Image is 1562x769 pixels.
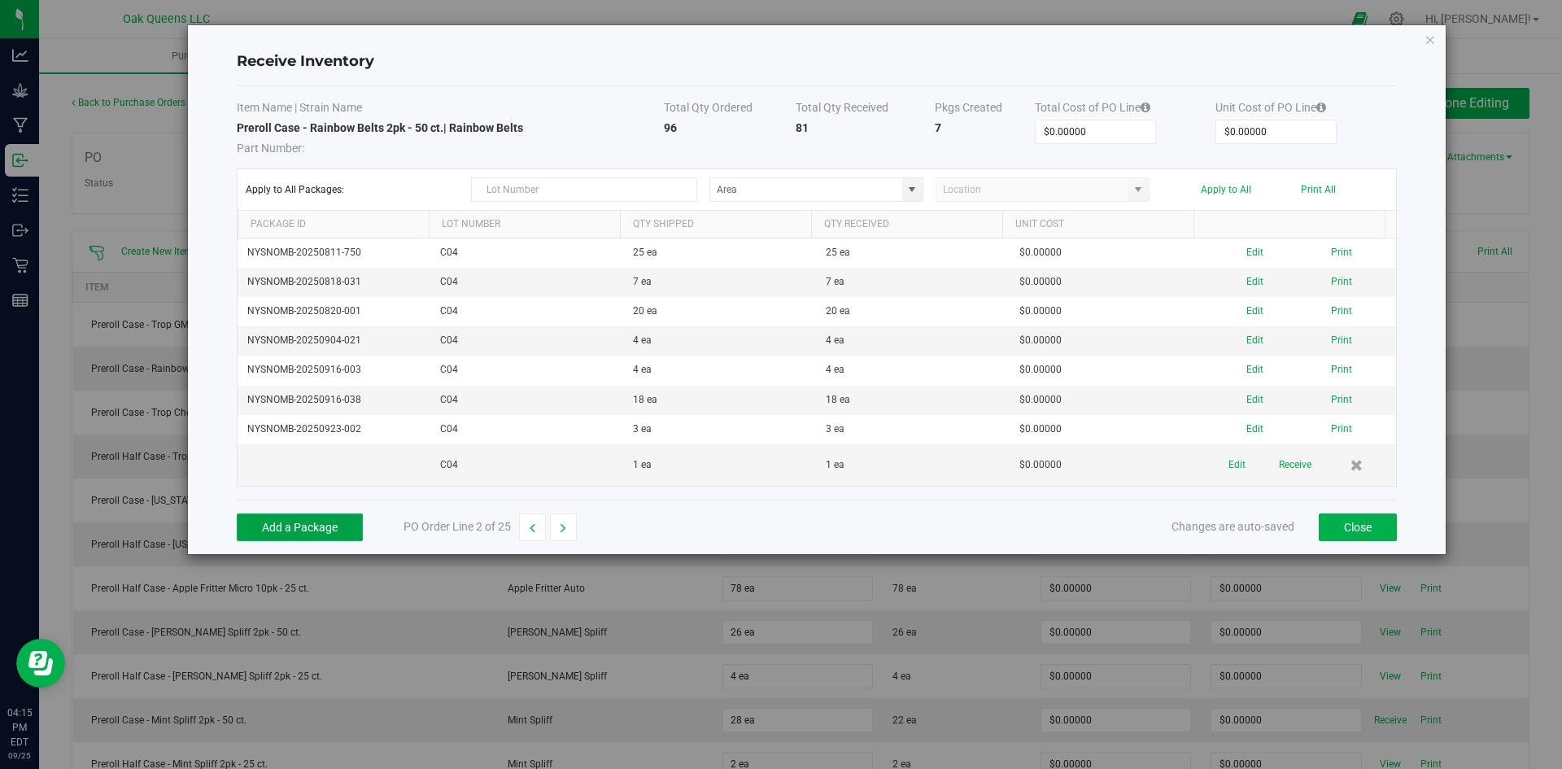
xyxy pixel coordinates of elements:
td: NYSNOMB-20250916-003 [238,356,430,385]
td: 4 ea [816,356,1009,385]
td: 25 ea [623,238,816,268]
td: C04 [430,238,623,268]
td: 7 ea [623,268,816,297]
strong: 96 [664,121,677,134]
strong: 81 [796,121,809,134]
td: C04 [430,268,623,297]
input: Unit Cost [1216,120,1336,143]
td: 4 ea [623,356,816,385]
td: 1 ea [816,444,1009,486]
button: Receive [1279,451,1311,479]
button: Edit [1246,362,1263,378]
td: NYSNOMB-20250916-038 [238,386,430,415]
button: Edit [1246,422,1263,437]
input: Lot Number [471,177,697,202]
span: Changes are auto-saved [1171,520,1294,533]
iframe: Resource center [16,639,65,688]
button: Print All [1301,184,1336,195]
th: Pkgs Created [935,99,1036,120]
td: C04 [430,326,623,356]
td: 3 ea [816,415,1009,444]
button: Print [1331,362,1352,378]
td: $0.00000 [1010,268,1202,297]
td: 4 ea [816,326,1009,356]
td: C04 [430,356,623,385]
td: 4 ea [623,326,816,356]
td: 3 ea [623,415,816,444]
button: Edit [1228,451,1246,479]
th: Unit Cost of PO Line [1215,99,1396,120]
button: Print [1331,333,1352,348]
td: C04 [430,386,623,415]
td: $0.00000 [1010,415,1202,444]
td: C04 [430,297,623,326]
span: PO Order Line 2 of 25 [404,520,511,533]
button: Apply to All [1201,184,1251,195]
td: $0.00000 [1010,356,1202,385]
th: Item Name | Strain Name [237,99,664,120]
td: 18 ea [816,386,1009,415]
td: C04 [430,444,623,486]
span: Apply to All Packages: [246,184,460,195]
td: C04 [430,415,623,444]
button: Edit [1246,245,1263,260]
td: 20 ea [623,297,816,326]
td: NYSNOMB-20250820-001 [238,297,430,326]
th: Lot Number [429,211,620,238]
button: Print [1331,274,1352,290]
button: Edit [1246,333,1263,348]
td: 1 ea [623,444,816,486]
i: Specifying a total cost will update all package costs. [1316,102,1326,113]
td: NYSNOMB-20250811-750 [238,238,430,268]
td: $0.00000 [1010,238,1202,268]
td: $0.00000 [1010,326,1202,356]
button: Close [1319,513,1397,541]
th: Total Cost of PO Line [1035,99,1215,120]
button: Add a Package [237,513,363,541]
td: 25 ea [816,238,1009,268]
td: 20 ea [816,297,1009,326]
i: Specifying a total cost will update all package costs. [1141,102,1150,113]
th: Total Qty Received [796,99,934,120]
h4: Receive Inventory [237,51,1397,72]
button: Print [1331,392,1352,408]
th: Qty Shipped [620,211,811,238]
input: Area [710,178,902,201]
td: 18 ea [623,386,816,415]
td: NYSNOMB-20250904-021 [238,326,430,356]
button: Edit [1246,274,1263,290]
th: Package Id [238,211,429,238]
button: Print [1331,422,1352,437]
th: Total Qty Ordered [664,99,796,120]
span: Part Number: [237,142,304,155]
td: 7 ea [816,268,1009,297]
th: Qty Received [811,211,1002,238]
strong: 7 [935,121,941,134]
button: Print [1331,245,1352,260]
td: $0.00000 [1010,297,1202,326]
th: Unit Cost [1002,211,1193,238]
button: Edit [1246,392,1263,408]
strong: Preroll Case - Rainbow Belts 2pk - 50 ct. | Rainbow Belts [237,121,523,134]
td: $0.00000 [1010,444,1202,486]
button: Edit [1246,304,1263,319]
td: NYSNOMB-20250923-002 [238,415,430,444]
button: Print [1331,304,1352,319]
td: NYSNOMB-20250818-031 [238,268,430,297]
button: Close modal [1425,29,1436,49]
input: Total Cost [1036,120,1155,143]
td: $0.00000 [1010,386,1202,415]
